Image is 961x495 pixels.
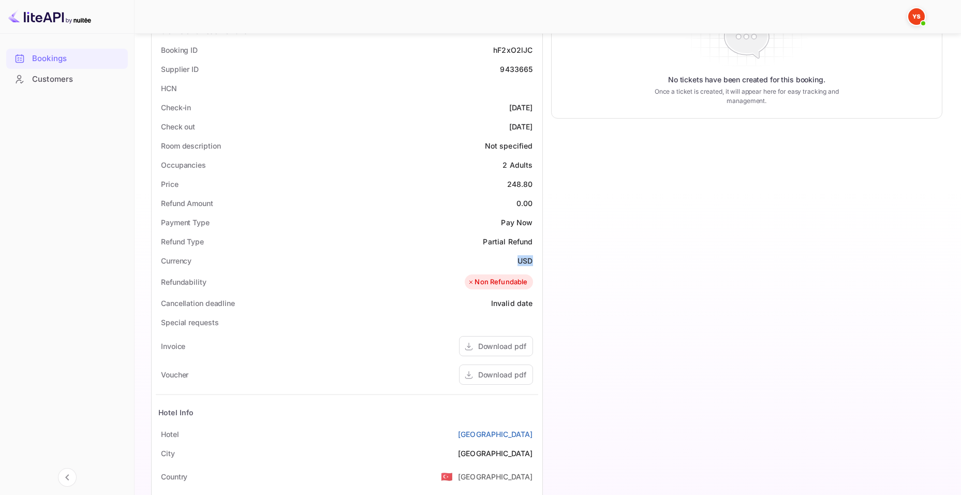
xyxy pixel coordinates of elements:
[161,298,235,309] div: Cancellation deadline
[493,45,533,55] div: hF2xO2lJC
[158,407,194,418] div: Hotel Info
[483,236,533,247] div: Partial Refund
[502,159,533,170] div: 2 Adults
[507,179,533,190] div: 248.80
[500,64,533,75] div: 9433665
[161,159,206,170] div: Occupancies
[458,429,533,440] a: [GEOGRAPHIC_DATA]
[161,45,198,55] div: Booking ID
[509,102,533,113] div: [DATE]
[161,471,187,482] div: Country
[161,217,210,228] div: Payment Type
[161,179,179,190] div: Price
[467,277,527,287] div: Non Refundable
[642,87,852,106] p: Once a ticket is created, it will appear here for easy tracking and management.
[441,467,453,486] span: United States
[491,298,533,309] div: Invalid date
[161,369,188,380] div: Voucher
[478,341,526,352] div: Download pdf
[509,121,533,132] div: [DATE]
[6,69,128,89] a: Customers
[161,198,213,209] div: Refund Amount
[6,69,128,90] div: Customers
[908,8,925,25] img: Yandex Support
[668,75,825,85] p: No tickets have been created for this booking.
[161,429,179,440] div: Hotel
[32,74,123,85] div: Customers
[6,49,128,69] div: Bookings
[161,276,206,287] div: Refundability
[32,53,123,65] div: Bookings
[161,341,185,352] div: Invoice
[458,448,533,459] div: [GEOGRAPHIC_DATA]
[161,121,195,132] div: Check out
[458,471,533,482] div: [GEOGRAPHIC_DATA]
[8,8,91,25] img: LiteAPI logo
[161,64,199,75] div: Supplier ID
[161,140,220,151] div: Room description
[485,140,533,151] div: Not specified
[58,468,77,487] button: Collapse navigation
[161,102,191,113] div: Check-in
[501,217,533,228] div: Pay Now
[161,448,175,459] div: City
[518,255,533,266] div: USD
[6,49,128,68] a: Bookings
[516,198,533,209] div: 0.00
[161,83,177,94] div: HCN
[161,236,204,247] div: Refund Type
[161,255,191,266] div: Currency
[478,369,526,380] div: Download pdf
[161,317,218,328] div: Special requests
